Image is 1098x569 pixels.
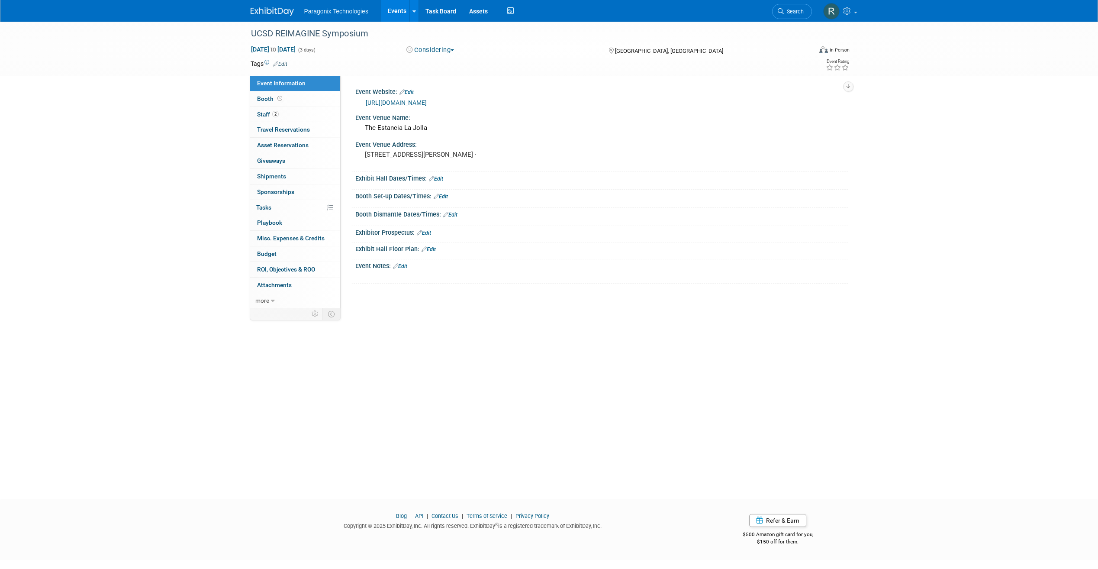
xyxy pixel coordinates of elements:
[257,281,292,288] span: Attachments
[250,91,340,107] a: Booth
[257,266,315,273] span: ROI, Objectives & ROO
[308,308,323,320] td: Personalize Event Tab Strip
[250,246,340,262] a: Budget
[515,513,549,519] a: Privacy Policy
[251,7,294,16] img: ExhibitDay
[467,513,507,519] a: Terms of Service
[304,8,368,15] span: Paragonix Technologies
[829,47,850,53] div: In-Person
[415,513,423,519] a: API
[257,250,277,257] span: Budget
[257,111,279,118] span: Staff
[509,513,514,519] span: |
[297,47,316,53] span: (3 days)
[429,176,443,182] a: Edit
[819,46,828,53] img: Format-Inperson.png
[250,169,340,184] a: Shipments
[823,3,840,19] img: Rachel Jenkins
[250,231,340,246] a: Misc. Expenses & Credits
[256,204,271,211] span: Tasks
[425,513,430,519] span: |
[761,45,850,58] div: Event Format
[355,242,848,254] div: Exhibit Hall Floor Plan:
[255,297,269,304] span: more
[355,138,848,149] div: Event Venue Address:
[460,513,465,519] span: |
[257,157,285,164] span: Giveaways
[257,80,306,87] span: Event Information
[257,235,325,242] span: Misc. Expenses & Credits
[257,95,284,102] span: Booth
[250,278,340,293] a: Attachments
[443,212,457,218] a: Edit
[403,45,457,55] button: Considering
[257,219,282,226] span: Playbook
[422,246,436,252] a: Edit
[362,121,841,135] div: The Estancia La Jolla
[250,184,340,200] a: Sponsorships
[417,230,431,236] a: Edit
[355,208,848,219] div: Booth Dismantle Dates/Times:
[251,520,696,530] div: Copyright © 2025 ExhibitDay, Inc. All rights reserved. ExhibitDay is a registered trademark of Ex...
[250,107,340,122] a: Staff2
[355,85,848,97] div: Event Website:
[396,513,407,519] a: Blog
[250,153,340,168] a: Giveaways
[365,151,551,158] pre: [STREET_ADDRESS][PERSON_NAME] ·
[399,89,414,95] a: Edit
[355,259,848,271] div: Event Notes:
[257,142,309,149] span: Asset Reservations
[257,188,294,195] span: Sponsorships
[272,111,279,117] span: 2
[322,308,340,320] td: Toggle Event Tabs
[257,126,310,133] span: Travel Reservations
[248,26,799,42] div: UCSD REIMAGINE Symposium
[366,99,427,106] a: [URL][DOMAIN_NAME]
[431,513,458,519] a: Contact Us
[434,194,448,200] a: Edit
[276,95,284,102] span: Booth not reserved yet
[250,215,340,230] a: Playbook
[251,59,287,68] td: Tags
[784,8,804,15] span: Search
[826,59,849,64] div: Event Rating
[408,513,414,519] span: |
[250,138,340,153] a: Asset Reservations
[355,190,848,201] div: Booth Set-up Dates/Times:
[273,61,287,67] a: Edit
[251,45,296,53] span: [DATE] [DATE]
[250,122,340,137] a: Travel Reservations
[749,514,806,527] a: Refer & Earn
[355,111,848,122] div: Event Venue Name:
[772,4,812,19] a: Search
[615,48,723,54] span: [GEOGRAPHIC_DATA], [GEOGRAPHIC_DATA]
[269,46,277,53] span: to
[257,173,286,180] span: Shipments
[708,538,848,546] div: $150 off for them.
[708,525,848,545] div: $500 Amazon gift card for you,
[355,172,848,183] div: Exhibit Hall Dates/Times:
[250,262,340,277] a: ROI, Objectives & ROO
[250,200,340,215] a: Tasks
[250,76,340,91] a: Event Information
[250,293,340,308] a: more
[393,263,407,269] a: Edit
[355,226,848,237] div: Exhibitor Prospectus:
[495,522,498,527] sup: ®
